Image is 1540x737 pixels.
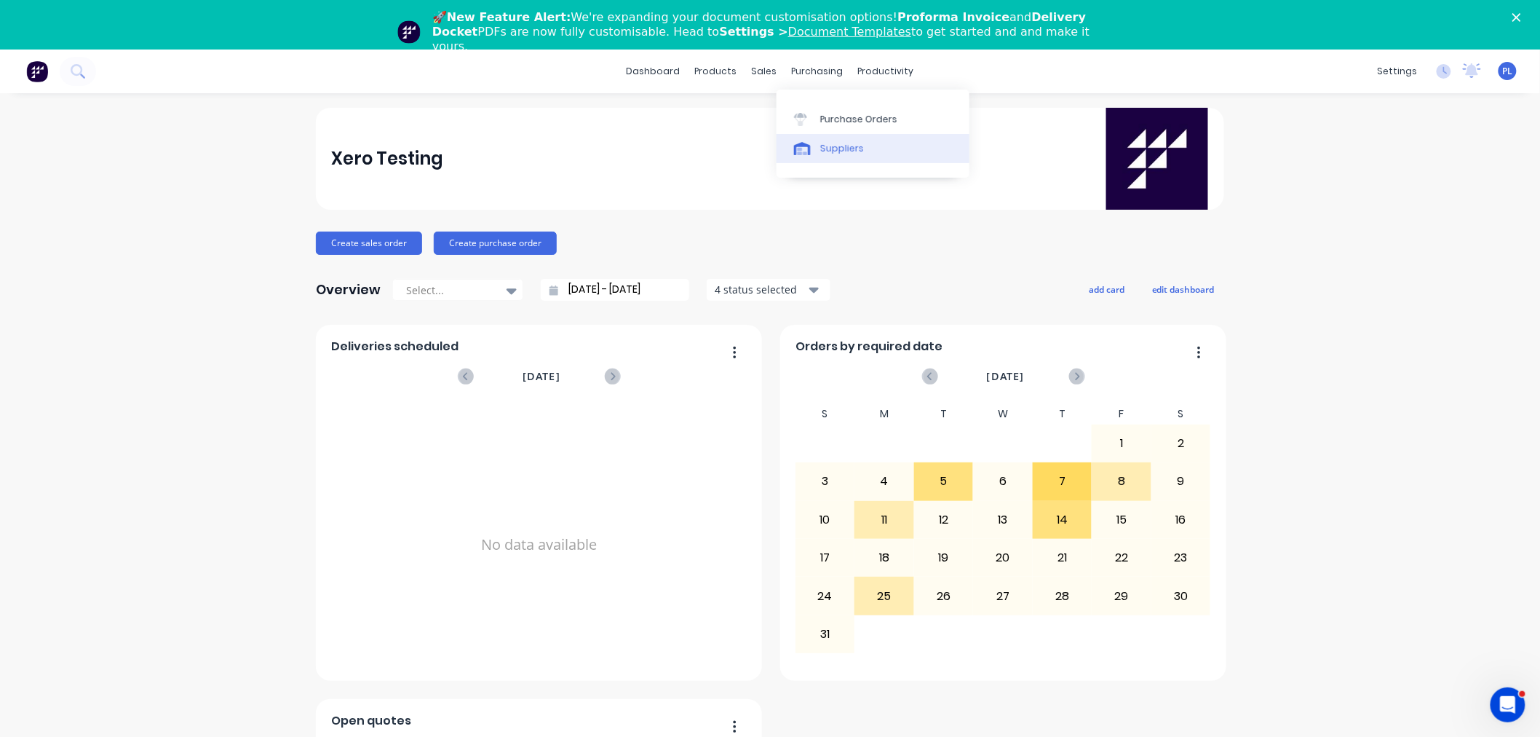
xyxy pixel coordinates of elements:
[1152,578,1210,614] div: 30
[1092,403,1151,425] div: F
[332,403,747,686] div: No data available
[1491,687,1525,722] iframe: Intercom live chat
[974,540,1032,576] div: 20
[855,578,913,614] div: 25
[855,540,913,576] div: 18
[1033,463,1092,500] div: 7
[719,25,911,39] b: Settings >
[1092,425,1151,462] div: 1
[855,463,913,500] div: 4
[316,232,422,255] button: Create sales order
[1512,13,1527,22] div: Close
[1503,65,1513,78] span: PL
[1152,425,1210,462] div: 2
[897,10,1009,24] b: Proforma Invoice
[1033,578,1092,614] div: 28
[777,134,969,163] a: Suppliers
[26,60,48,82] img: Factory
[796,338,943,355] span: Orders by required date
[796,463,854,500] div: 3
[1106,108,1208,210] img: Xero Testing
[855,502,913,538] div: 11
[447,10,571,24] b: New Feature Alert:
[1143,280,1224,299] button: edit dashboard
[1151,403,1211,425] div: S
[777,104,969,133] a: Purchase Orders
[332,712,412,730] span: Open quotes
[820,142,864,155] div: Suppliers
[974,578,1032,614] div: 27
[316,275,381,304] div: Overview
[973,403,1033,425] div: W
[796,540,854,576] div: 17
[796,578,854,614] div: 24
[796,616,854,653] div: 31
[1152,502,1210,538] div: 16
[1033,502,1092,538] div: 14
[688,60,745,82] div: products
[915,502,973,538] div: 12
[974,463,1032,500] div: 6
[820,113,897,126] div: Purchase Orders
[788,25,911,39] a: Document Templates
[1152,540,1210,576] div: 23
[523,368,560,385] span: [DATE]
[1092,578,1151,614] div: 29
[796,502,854,538] div: 10
[332,338,459,355] span: Deliveries scheduled
[432,10,1086,39] b: Delivery Docket
[1079,280,1134,299] button: add card
[619,60,688,82] a: dashboard
[987,368,1025,385] span: [DATE]
[851,60,921,82] div: productivity
[397,20,421,44] img: Profile image for Team
[434,232,557,255] button: Create purchase order
[915,578,973,614] div: 26
[745,60,785,82] div: sales
[707,279,830,301] button: 4 status selected
[854,403,914,425] div: M
[1152,463,1210,500] div: 9
[915,540,973,576] div: 19
[1092,540,1151,576] div: 22
[1092,463,1151,500] div: 8
[715,282,806,297] div: 4 status selected
[974,502,1032,538] div: 13
[915,463,973,500] div: 5
[432,10,1119,54] div: 🚀 We're expanding your document customisation options! and PDFs are now fully customisable. Head ...
[1033,540,1092,576] div: 21
[1033,403,1092,425] div: T
[332,144,444,173] div: Xero Testing
[1092,502,1151,538] div: 15
[1370,60,1425,82] div: settings
[914,403,974,425] div: T
[795,403,855,425] div: S
[785,60,851,82] div: purchasing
